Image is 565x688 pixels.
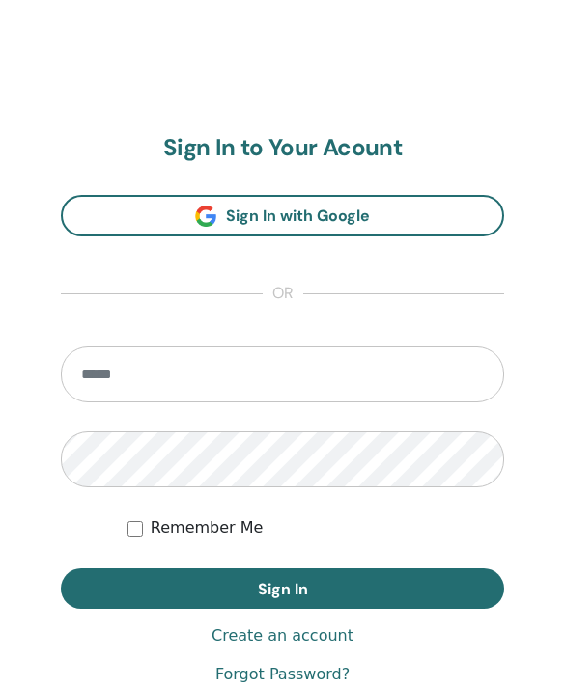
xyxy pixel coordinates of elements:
label: Remember Me [151,516,264,539]
a: Sign In with Google [61,195,504,236]
div: Keep me authenticated indefinitely or until I manually logout [127,516,504,539]
a: Create an account [212,624,353,647]
span: or [263,283,303,306]
span: Sign In [258,579,308,599]
span: Sign In with Google [226,206,370,226]
a: Forgot Password? [215,663,350,686]
h2: Sign In to Your Acount [61,134,504,162]
button: Sign In [61,568,504,609]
